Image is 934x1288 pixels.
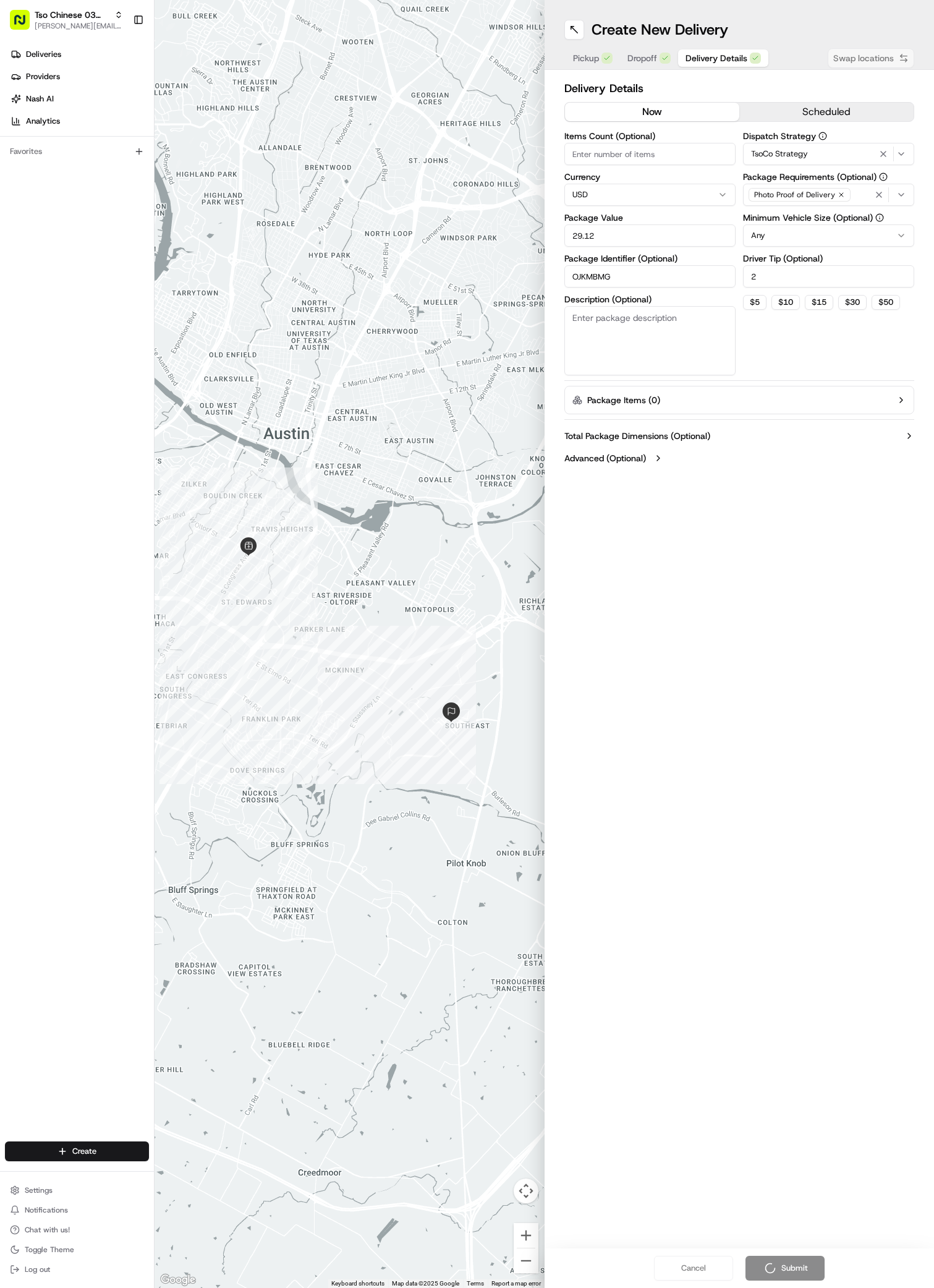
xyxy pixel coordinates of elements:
span: Settings [25,1185,53,1195]
div: 📗 [12,278,22,288]
button: Create [5,1141,149,1161]
button: now [565,103,739,121]
button: Total Package Dimensions (Optional) [564,430,915,442]
button: Toggle Theme [5,1241,149,1258]
img: Nash [12,12,37,37]
button: Tso Chinese 03 TsoCo [35,9,109,21]
button: Package Items (0) [564,386,915,414]
button: Notifications [5,1201,149,1219]
input: Clear [32,80,204,93]
span: Knowledge Base [25,276,95,289]
button: Zoom in [514,1223,538,1248]
div: Past conversations [12,161,83,171]
label: Package Requirements (Optional) [743,173,914,181]
label: Dispatch Strategy [743,132,914,140]
img: 1736555255976-a54dd68f-1ca7-489b-9aae-adbdc363a1c4 [25,226,35,236]
button: $10 [771,295,800,310]
a: Deliveries [5,45,154,64]
div: We're available if you need us! [56,130,170,140]
span: Map data ©2025 Google [392,1280,459,1287]
span: Analytics [26,116,60,127]
span: Pylon [123,307,150,316]
img: 1736555255976-a54dd68f-1ca7-489b-9aae-adbdc363a1c4 [12,118,35,140]
button: Settings [5,1182,149,1199]
span: Providers [26,71,60,82]
button: $15 [805,295,833,310]
input: Enter package value [564,224,736,247]
span: Delivery Details [686,52,747,64]
label: Total Package Dimensions (Optional) [564,430,710,442]
button: Start new chat [210,122,225,137]
button: Dispatch Strategy [818,132,827,140]
button: $50 [872,295,900,310]
span: Log out [25,1265,50,1274]
button: TsoCo Strategy [743,143,914,165]
img: Google [158,1272,198,1288]
span: Wisdom [PERSON_NAME] [38,225,132,235]
button: $30 [838,295,867,310]
label: Minimum Vehicle Size (Optional) [743,213,914,222]
span: Create [72,1146,96,1157]
span: Chat with us! [25,1225,70,1235]
span: [DATE] [141,225,166,235]
img: Wisdom Oko [12,213,32,237]
input: Enter number of items [564,143,736,165]
button: [PERSON_NAME][EMAIL_ADDRESS][DOMAIN_NAME] [35,21,123,31]
div: Favorites [5,142,149,161]
a: Providers [5,67,154,87]
button: $5 [743,295,766,310]
span: Notifications [25,1205,68,1215]
span: TsoCo Strategy [751,148,808,160]
a: Nash AI [5,89,154,109]
a: Powered byPylon [87,306,150,316]
label: Driver Tip (Optional) [743,254,914,263]
label: Description (Optional) [564,295,736,304]
span: Deliveries [26,49,61,60]
a: Report a map error [491,1280,541,1287]
img: Antonia (Store Manager) [12,180,32,200]
span: Toggle Theme [25,1245,74,1255]
span: Pickup [573,52,599,64]
a: Terms (opens in new tab) [467,1280,484,1287]
img: 8571987876998_91fb9ceb93ad5c398215_72.jpg [26,118,48,140]
div: Start new chat [56,118,203,130]
label: Package Value [564,213,736,222]
button: See all [192,158,225,173]
span: [PERSON_NAME] (Store Manager) [38,192,163,202]
h1: Create New Delivery [592,20,728,40]
span: • [134,225,138,235]
p: Welcome 👋 [12,49,225,69]
input: Enter driver tip amount [743,265,914,288]
input: Enter package identifier [564,265,736,288]
span: Dropoff [627,52,657,64]
button: Minimum Vehicle Size (Optional) [875,213,884,222]
button: Map camera controls [514,1179,538,1203]
button: Chat with us! [5,1221,149,1239]
button: Photo Proof of Delivery [743,184,914,206]
label: Advanced (Optional) [564,452,646,464]
span: [DATE] [172,192,197,202]
button: scheduled [739,103,914,121]
button: Log out [5,1261,149,1278]
label: Items Count (Optional) [564,132,736,140]
span: API Documentation [117,276,198,289]
button: Advanced (Optional) [564,452,915,464]
a: 📗Knowledge Base [7,271,100,294]
h2: Delivery Details [564,80,915,97]
label: Currency [564,173,736,181]
a: Open this area in Google Maps (opens a new window) [158,1272,198,1288]
button: Tso Chinese 03 TsoCo[PERSON_NAME][EMAIL_ADDRESS][DOMAIN_NAME] [5,5,128,35]
span: • [165,192,169,202]
button: Zoom out [514,1248,538,1273]
a: Analytics [5,111,154,131]
button: Keyboard shortcuts [331,1279,384,1288]
span: Nash AI [26,93,54,104]
span: Photo Proof of Delivery [754,190,835,200]
label: Package Identifier (Optional) [564,254,736,263]
a: 💻API Documentation [100,271,203,294]
button: Package Requirements (Optional) [879,173,888,181]
label: Package Items ( 0 ) [587,394,660,406]
div: 💻 [104,278,114,288]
